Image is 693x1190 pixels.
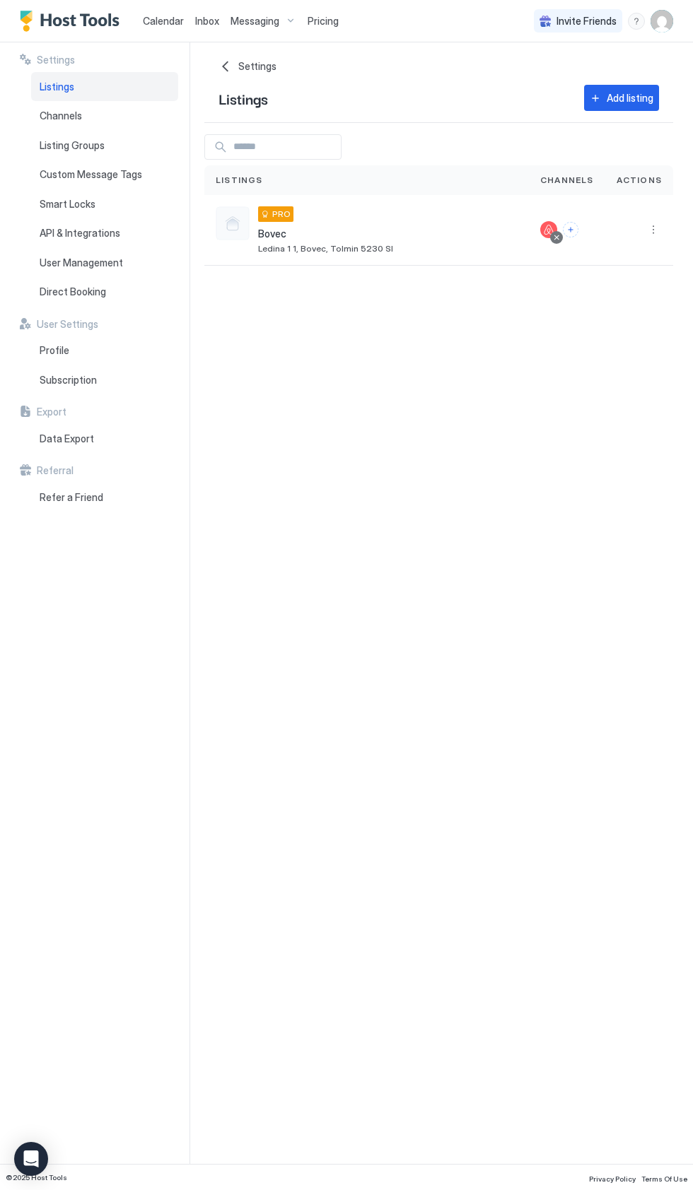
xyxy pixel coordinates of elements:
span: Subscription [40,374,97,387]
span: Refer a Friend [40,491,103,504]
span: User Settings [37,318,98,331]
span: Export [37,406,66,418]
span: Listing Groups [40,139,105,152]
span: User Management [40,257,123,269]
a: Smart Locks [31,189,178,219]
span: Bovec [258,228,393,240]
span: Actions [617,174,662,187]
span: Ledina 1 1, Bovec, Tolmin 5230 SI [258,243,393,254]
a: Channels [31,101,178,131]
div: Add listing [607,90,653,105]
a: Custom Message Tags [31,160,178,189]
a: Terms Of Use [641,1170,687,1185]
a: Listing Groups [31,131,178,160]
span: Listings [219,88,268,109]
span: Listings [216,174,263,187]
span: Settings [37,54,75,66]
span: Messaging [231,15,279,28]
span: Channels [540,174,594,187]
a: Inbox [195,13,219,28]
a: User Management [31,248,178,278]
a: Subscription [31,365,178,395]
span: Custom Message Tags [40,168,142,181]
a: Privacy Policy [589,1170,636,1185]
input: Input Field [228,135,341,159]
a: API & Integrations [31,218,178,248]
a: Listings [31,72,178,102]
div: menu [628,13,645,30]
span: PRO [272,208,291,220]
span: Pricing [308,15,339,28]
a: Host Tools Logo [20,11,126,32]
span: Terms Of Use [641,1174,687,1183]
a: Settings [219,59,659,73]
span: Channels [40,110,82,122]
button: Connect channels [563,222,578,237]
span: Invite Friends [557,15,617,28]
a: Calendar [143,13,184,28]
span: Profile [40,344,69,357]
a: Profile [31,336,178,365]
span: Data Export [40,432,94,445]
a: Direct Booking [31,277,178,307]
a: Refer a Friend [31,483,178,512]
span: © 2025 Host Tools [6,1173,67,1182]
button: Add listing [584,85,659,111]
span: Direct Booking [40,285,106,298]
a: Data Export [31,424,178,454]
div: User profile [651,10,673,33]
div: menu [645,221,662,238]
button: More options [645,221,662,238]
span: Referral [37,464,74,477]
span: Listings [40,81,74,93]
span: API & Integrations [40,227,120,240]
div: Open Intercom Messenger [14,1142,48,1176]
span: Calendar [143,15,184,27]
span: Settings [238,60,276,73]
span: Inbox [195,15,219,27]
span: Privacy Policy [589,1174,636,1183]
span: Smart Locks [40,198,95,211]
